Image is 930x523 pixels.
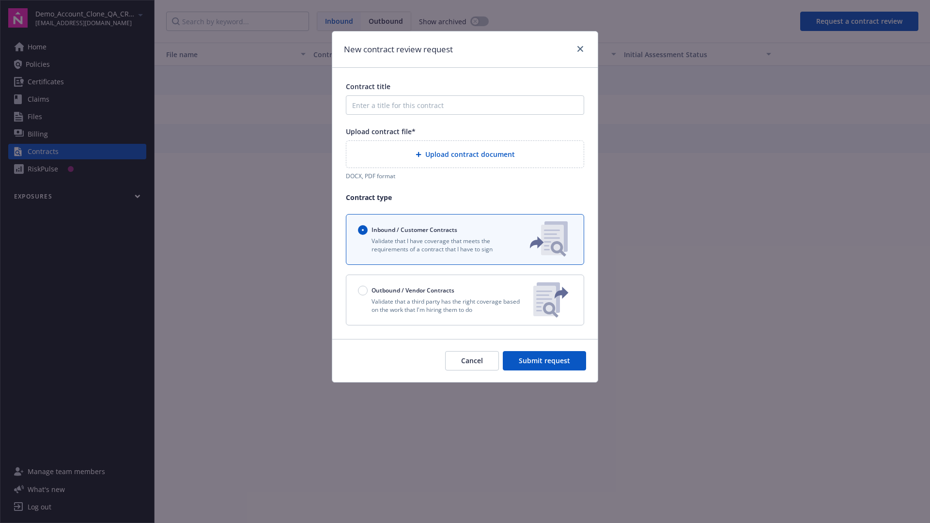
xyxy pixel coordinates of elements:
[425,149,515,159] span: Upload contract document
[344,43,453,56] h1: New contract review request
[358,297,526,314] p: Validate that a third party has the right coverage based on the work that I'm hiring them to do
[346,172,584,180] div: DOCX, PDF format
[346,275,584,325] button: Outbound / Vendor ContractsValidate that a third party has the right coverage based on the work t...
[346,95,584,115] input: Enter a title for this contract
[445,351,499,370] button: Cancel
[461,356,483,365] span: Cancel
[346,140,584,168] div: Upload contract document
[358,237,514,253] p: Validate that I have coverage that meets the requirements of a contract that I have to sign
[358,225,368,235] input: Inbound / Customer Contracts
[372,226,457,234] span: Inbound / Customer Contracts
[346,214,584,265] button: Inbound / Customer ContractsValidate that I have coverage that meets the requirements of a contra...
[346,82,390,91] span: Contract title
[346,127,416,136] span: Upload contract file*
[358,286,368,295] input: Outbound / Vendor Contracts
[372,286,454,294] span: Outbound / Vendor Contracts
[503,351,586,370] button: Submit request
[346,192,584,202] p: Contract type
[519,356,570,365] span: Submit request
[574,43,586,55] a: close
